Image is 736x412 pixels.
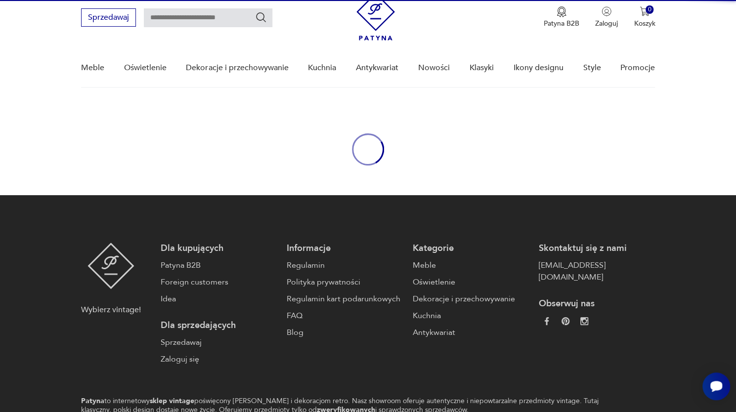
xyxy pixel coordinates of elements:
img: Patyna - sklep z meblami i dekoracjami vintage [87,243,134,289]
a: Oświetlenie [124,49,167,87]
button: Patyna B2B [544,6,579,28]
a: Antykwariat [413,327,529,338]
a: Meble [413,259,529,271]
p: Informacje [287,243,403,254]
a: Klasyki [470,49,494,87]
p: Patyna B2B [544,19,579,28]
p: Zaloguj [595,19,618,28]
strong: Patyna [81,396,104,406]
img: Ikona koszyka [640,6,649,16]
img: da9060093f698e4c3cedc1453eec5031.webp [543,317,551,325]
button: Szukaj [255,11,267,23]
a: Polityka prywatności [287,276,403,288]
a: Kuchnia [413,310,529,322]
a: Dekoracje i przechowywanie [413,293,529,305]
img: Ikonka użytkownika [602,6,611,16]
p: Koszyk [634,19,655,28]
a: Zaloguj się [161,353,277,365]
button: 0Koszyk [634,6,655,28]
a: Sprzedawaj [161,336,277,348]
p: Dla sprzedających [161,320,277,331]
a: Foreign customers [161,276,277,288]
a: Style [583,49,601,87]
iframe: Smartsupp widget button [702,372,730,400]
a: FAQ [287,310,403,322]
img: Ikona medalu [557,6,566,17]
a: Promocje [620,49,655,87]
button: Zaloguj [595,6,618,28]
a: Regulamin [287,259,403,271]
a: Sprzedawaj [81,15,136,22]
a: Antykwariat [356,49,398,87]
a: Kuchnia [308,49,336,87]
p: Dla kupujących [161,243,277,254]
a: Regulamin kart podarunkowych [287,293,403,305]
img: 37d27d81a828e637adc9f9cb2e3d3a8a.webp [562,317,569,325]
p: Wybierz vintage! [81,304,141,316]
p: Obserwuj nas [539,298,655,310]
a: Oświetlenie [413,276,529,288]
p: Skontaktuj się z nami [539,243,655,254]
a: Nowości [418,49,450,87]
a: Idea [161,293,277,305]
p: Kategorie [413,243,529,254]
strong: sklep vintage [150,396,194,406]
a: Ikona medaluPatyna B2B [544,6,579,28]
a: Meble [81,49,104,87]
div: 0 [646,5,654,14]
a: Patyna B2B [161,259,277,271]
a: [EMAIL_ADDRESS][DOMAIN_NAME] [539,259,655,283]
a: Ikony designu [513,49,563,87]
img: c2fd9cf7f39615d9d6839a72ae8e59e5.webp [580,317,588,325]
button: Sprzedawaj [81,8,136,27]
a: Dekoracje i przechowywanie [186,49,288,87]
a: Blog [287,327,403,338]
